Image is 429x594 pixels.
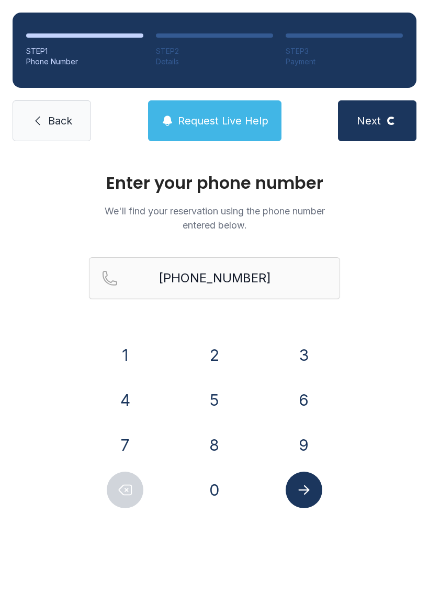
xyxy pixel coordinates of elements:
[26,56,143,67] div: Phone Number
[286,472,322,508] button: Submit lookup form
[156,46,273,56] div: STEP 2
[286,56,403,67] div: Payment
[196,337,233,373] button: 2
[357,113,381,128] span: Next
[196,427,233,463] button: 8
[286,337,322,373] button: 3
[178,113,268,128] span: Request Live Help
[48,113,72,128] span: Back
[107,427,143,463] button: 7
[156,56,273,67] div: Details
[107,472,143,508] button: Delete number
[196,382,233,418] button: 5
[89,175,340,191] h1: Enter your phone number
[286,46,403,56] div: STEP 3
[286,427,322,463] button: 9
[107,382,143,418] button: 4
[107,337,143,373] button: 1
[286,382,322,418] button: 6
[89,204,340,232] p: We'll find your reservation using the phone number entered below.
[26,46,143,56] div: STEP 1
[196,472,233,508] button: 0
[89,257,340,299] input: Reservation phone number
